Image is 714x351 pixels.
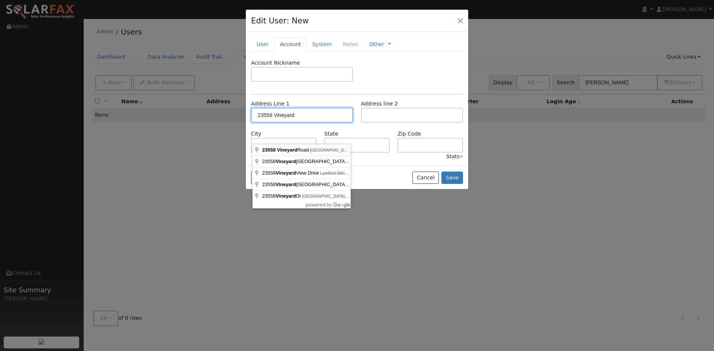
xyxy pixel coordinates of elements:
a: User [251,38,274,51]
label: State [324,130,338,138]
span: 23558 [262,147,276,153]
label: Address Line 1 [251,100,289,108]
label: Address line 2 [361,100,398,108]
a: Other [369,40,384,48]
button: fred.eder@cushwake.com [251,172,269,184]
span: 23558 Dr [262,193,302,199]
label: City [251,130,261,138]
span: Vineyard [277,147,297,153]
a: Account [274,38,306,51]
span: 23558 [GEOGRAPHIC_DATA] [262,159,347,164]
button: Save [441,172,463,184]
span: Vineyard [276,193,296,199]
span: Larkfield-Wikiup, [GEOGRAPHIC_DATA], [GEOGRAPHIC_DATA] [320,171,439,175]
span: 23558 [GEOGRAPHIC_DATA] [262,182,347,187]
span: [GEOGRAPHIC_DATA], [GEOGRAPHIC_DATA], [GEOGRAPHIC_DATA] [310,148,443,152]
button: Cancel [412,172,439,184]
h4: Edit User: New [251,15,309,27]
span: Road [262,147,310,153]
span: 23558 View Drive [262,170,320,176]
div: Stats [446,153,463,160]
span: [GEOGRAPHIC_DATA], [GEOGRAPHIC_DATA], [GEOGRAPHIC_DATA] [302,194,435,198]
span: Vineyard [276,170,296,176]
a: System [306,38,337,51]
label: Account Nickname [251,59,300,67]
span: Vineyard [276,159,296,164]
span: Vineyard [276,182,296,187]
label: Zip Code [398,130,421,138]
